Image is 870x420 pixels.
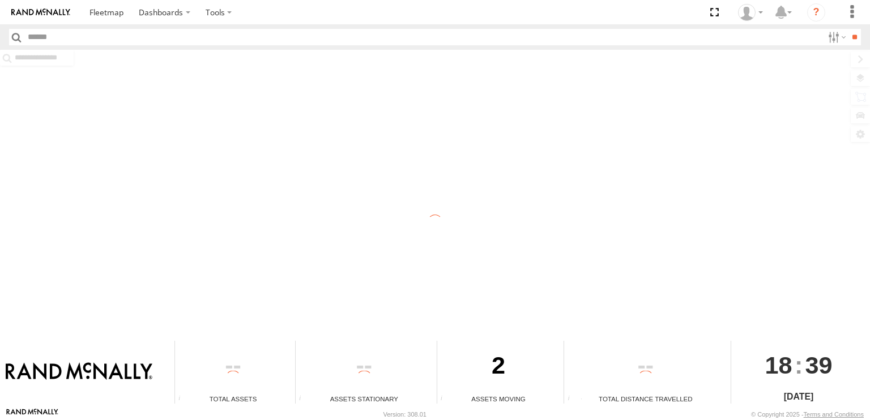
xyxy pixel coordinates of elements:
span: 39 [805,341,833,389]
div: [DATE] [731,390,865,404]
div: Version: 308.01 [383,411,427,418]
img: rand-logo.svg [11,8,70,16]
div: Total number of Enabled Assets [175,395,192,404]
div: Total Assets [175,394,291,404]
div: Total distance travelled by all assets within specified date range and applied filters [564,395,581,404]
div: Total number of assets current stationary. [296,395,313,404]
div: Valeo Dash [734,4,767,21]
div: 2 [437,341,560,394]
label: Search Filter Options [824,29,848,45]
div: Assets Moving [437,394,560,404]
img: Rand McNally [6,362,152,382]
div: © Copyright 2025 - [751,411,864,418]
div: Total Distance Travelled [564,394,727,404]
span: 18 [765,341,792,389]
div: Assets Stationary [296,394,432,404]
a: Visit our Website [6,409,58,420]
div: Total number of assets current in transit. [437,395,454,404]
div: : [731,341,865,389]
i: ? [807,3,825,22]
a: Terms and Conditions [804,411,864,418]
